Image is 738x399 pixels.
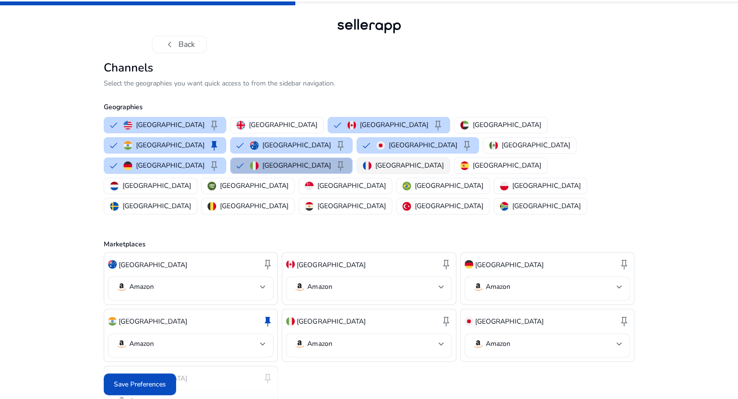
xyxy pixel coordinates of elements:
span: keep [618,258,630,270]
p: Amazon [129,283,154,291]
img: de.svg [123,161,132,170]
span: keep [440,258,452,270]
img: za.svg [500,202,508,211]
span: chevron_left [164,39,176,50]
p: [GEOGRAPHIC_DATA] [512,181,581,191]
button: Save Preferences [104,373,176,395]
p: [GEOGRAPHIC_DATA] [475,260,544,270]
img: au.svg [250,141,259,150]
p: [GEOGRAPHIC_DATA] [475,316,544,327]
span: keep [335,160,346,171]
img: be.svg [207,202,216,211]
img: us.svg [123,121,132,129]
p: Amazon [486,283,510,291]
img: es.svg [460,161,469,170]
p: [GEOGRAPHIC_DATA] [317,201,386,211]
p: [GEOGRAPHIC_DATA] [220,201,288,211]
img: it.svg [286,317,295,326]
span: keep [461,140,473,151]
p: [GEOGRAPHIC_DATA] [512,201,581,211]
img: ca.svg [347,121,356,129]
p: [GEOGRAPHIC_DATA] [249,120,317,130]
img: in.svg [123,141,132,150]
p: Amazon [307,340,332,348]
img: amazon.svg [294,281,305,293]
img: amazon.svg [116,338,127,350]
img: nl.svg [110,182,119,190]
p: [GEOGRAPHIC_DATA] [220,181,288,191]
span: keep [262,258,273,270]
span: keep [440,315,452,327]
img: ae.svg [460,121,469,129]
span: keep [208,160,220,171]
p: [GEOGRAPHIC_DATA] [123,201,191,211]
p: [GEOGRAPHIC_DATA] [262,140,331,150]
img: uk.svg [236,121,245,129]
img: fr.svg [363,161,371,170]
img: in.svg [108,317,117,326]
img: it.svg [250,161,259,170]
p: [GEOGRAPHIC_DATA] [119,316,187,327]
img: pl.svg [500,182,508,190]
img: amazon.svg [116,281,127,293]
img: au.svg [108,260,117,269]
img: ca.svg [286,260,295,269]
span: keep [618,315,630,327]
img: jp.svg [465,317,473,326]
p: Select the geographies you want quick access to from the sidebar navigation. [104,78,634,88]
img: br.svg [402,182,411,190]
p: [GEOGRAPHIC_DATA] [119,260,187,270]
p: [GEOGRAPHIC_DATA] [415,201,483,211]
p: Amazon [486,340,510,348]
p: Marketplaces [104,239,634,249]
img: sa.svg [207,182,216,190]
p: [GEOGRAPHIC_DATA] [389,140,457,150]
img: sg.svg [305,182,314,190]
p: [GEOGRAPHIC_DATA] [123,181,191,191]
p: [GEOGRAPHIC_DATA] [415,181,483,191]
img: mx.svg [489,141,498,150]
img: jp.svg [376,141,385,150]
p: [GEOGRAPHIC_DATA] [473,120,541,130]
span: keep [335,140,346,151]
span: keep [208,140,220,151]
p: [GEOGRAPHIC_DATA] [136,160,205,171]
p: [GEOGRAPHIC_DATA] [136,140,205,150]
h2: Channels [104,61,634,75]
p: [GEOGRAPHIC_DATA] [317,181,386,191]
p: [GEOGRAPHIC_DATA] [262,160,331,171]
img: eg.svg [305,202,314,211]
p: [GEOGRAPHIC_DATA] [502,140,570,150]
span: keep [432,119,444,131]
p: [GEOGRAPHIC_DATA] [473,160,541,171]
p: Amazon [129,340,154,348]
span: keep [208,119,220,131]
span: Save Preferences [114,379,166,389]
p: [GEOGRAPHIC_DATA] [297,260,365,270]
p: [GEOGRAPHIC_DATA] [136,120,205,130]
img: amazon.svg [294,338,305,350]
p: [GEOGRAPHIC_DATA] [297,316,365,327]
img: amazon.svg [472,281,484,293]
img: se.svg [110,202,119,211]
img: tr.svg [402,202,411,211]
img: amazon.svg [472,338,484,350]
p: [GEOGRAPHIC_DATA] [360,120,428,130]
p: Geographies [104,102,634,112]
p: [GEOGRAPHIC_DATA] [375,160,444,171]
span: keep [262,315,273,327]
p: Amazon [307,283,332,291]
button: chevron_leftBack [152,36,207,53]
img: de.svg [465,260,473,269]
